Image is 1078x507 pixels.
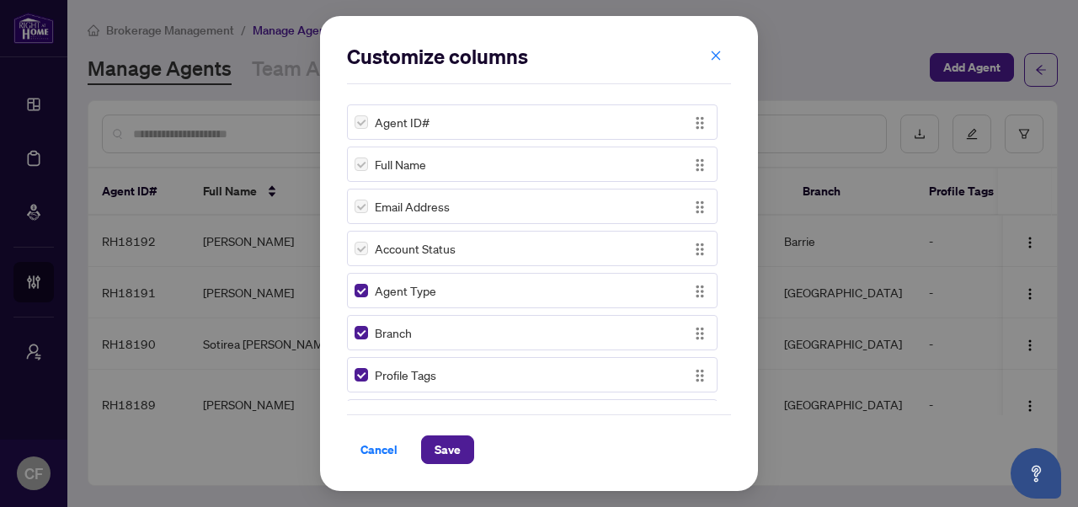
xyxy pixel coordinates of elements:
div: Agent TypeDrag Icon [347,273,718,308]
button: Cancel [347,435,411,464]
button: Drag Icon [690,365,710,385]
span: Full Name [375,155,426,173]
button: Drag Icon [690,238,710,259]
button: Save [421,435,474,464]
button: Open asap [1011,448,1061,499]
span: close [710,50,722,61]
div: Email AddressDrag Icon [347,189,718,224]
div: BranchDrag Icon [347,315,718,350]
span: Agent Type [375,281,436,300]
h2: Customize columns [347,43,731,70]
span: Email Address [375,197,450,216]
span: Branch [375,323,412,342]
img: Drag Icon [691,156,709,174]
div: Full NameDrag Icon [347,147,718,182]
button: Drag Icon [690,280,710,301]
img: Drag Icon [691,324,709,343]
img: Drag Icon [691,114,709,132]
img: Drag Icon [691,282,709,301]
div: Profile TagsDrag Icon [347,357,718,392]
div: Account StatusDrag Icon [347,231,718,266]
button: Drag Icon [690,196,710,216]
span: Agent ID# [375,113,430,131]
button: Drag Icon [690,112,710,132]
button: Drag Icon [690,323,710,343]
img: Drag Icon [691,366,709,385]
img: Drag Icon [691,198,709,216]
span: Save [435,436,461,463]
div: Agent ID#Drag Icon [347,104,718,140]
span: Cancel [360,436,398,463]
div: Created DateDrag Icon [347,399,718,435]
span: Account Status [375,239,456,258]
img: Drag Icon [691,240,709,259]
button: Drag Icon [690,154,710,174]
span: Profile Tags [375,366,436,384]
